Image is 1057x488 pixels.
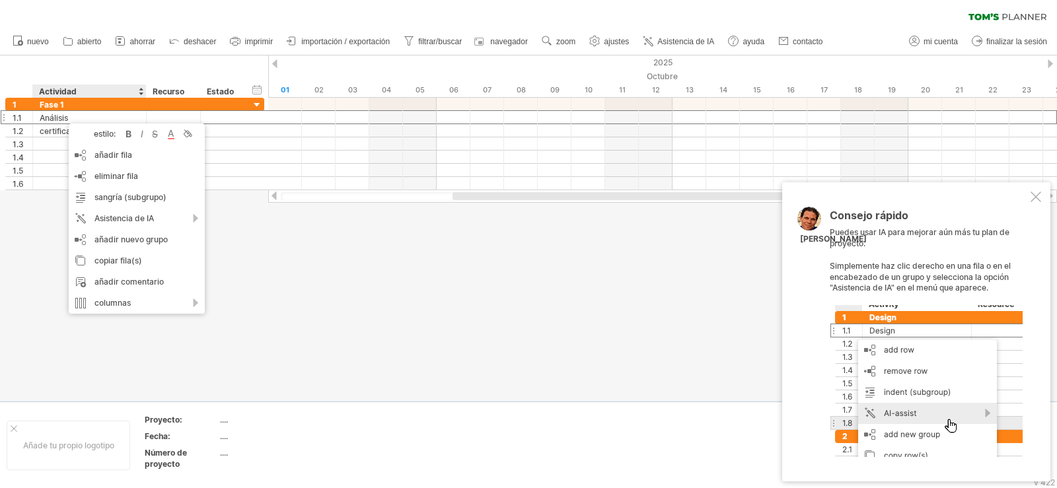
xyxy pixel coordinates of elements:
font: 19 [888,85,896,94]
font: 1.6 [13,179,24,189]
font: imprimir [244,37,273,46]
a: abierto [59,33,106,50]
font: 2025 [653,57,673,67]
font: 11 [619,85,626,94]
font: importación / exportación [301,37,390,46]
font: 1.2 [13,126,23,136]
font: Actividad [39,87,77,96]
font: 1.3 [13,139,24,149]
font: .... [220,448,228,458]
font: 12 [652,85,660,94]
div: Sábado, 18 de octubre de 2025 [841,83,875,97]
div: Lunes, 6 de octubre de 2025 [437,83,470,97]
font: navegador [490,37,528,46]
a: ayuda [725,33,768,50]
font: Asistencia de IA [94,213,154,223]
font: 14 [719,85,727,94]
font: 02 [314,85,324,94]
font: certificación de alumnos [40,126,132,136]
a: navegador [472,33,532,50]
font: 1.1 [13,113,22,123]
a: nuevo [9,33,53,50]
a: imprimir [227,33,277,50]
a: Asistencia de IA [639,33,718,50]
font: 23 [1022,85,1031,94]
font: estilo: [94,129,116,139]
div: Viernes, 17 de octubre de 2025 [807,83,841,97]
font: deshacer [184,37,216,46]
div: Viernes, 3 de octubre de 2025 [336,83,369,97]
font: 1 [13,100,17,110]
div: Viernes, 10 de octubre de 2025 [571,83,605,97]
div: Domingo, 19 de octubre de 2025 [875,83,908,97]
font: 09 [550,85,560,94]
font: Recurso [153,87,184,96]
font: Estado [207,87,234,96]
font: [PERSON_NAME] [800,234,867,244]
font: 1.4 [13,153,24,162]
a: finalizar la sesión [968,33,1051,50]
div: Martes, 7 de octubre de 2025 [470,83,504,97]
a: ahorrar [112,33,159,50]
font: añadir nuevo grupo [94,234,168,244]
font: eliminar fila [94,171,138,181]
a: contacto [775,33,826,50]
font: ajustes [604,37,629,46]
font: zoom [556,37,575,46]
font: mi cuenta [924,37,958,46]
font: 13 [686,85,694,94]
font: 20 [921,85,930,94]
font: 18 [854,85,862,94]
font: 01 [281,85,289,94]
font: ayuda [743,37,764,46]
font: v 422 [1034,477,1055,487]
div: Sábado, 4 de octubre de 2025 [369,83,403,97]
font: 16 [787,85,795,94]
div: Lunes, 13 de octubre de 2025 [673,83,706,97]
font: Simplemente haz clic derecho en una fila o en el encabezado de un grupo y selecciona la opción "A... [830,261,1011,293]
font: Añade tu propio logotipo [23,440,114,450]
font: Número de proyecto [145,448,187,469]
font: Fecha: [145,431,170,441]
font: 06 [449,85,458,94]
font: 10 [585,85,593,94]
font: Asistencia de IA [657,37,714,46]
font: 07 [483,85,492,94]
font: 04 [382,85,391,94]
div: Domingo, 12 de octubre de 2025 [639,83,673,97]
font: filtrar/buscar [418,37,462,46]
div: Domingo, 5 de octubre de 2025 [403,83,437,97]
font: 08 [517,85,526,94]
div: Martes, 21 de octubre de 2025 [942,83,976,97]
font: finalizar la sesión [986,37,1047,46]
font: .... [220,431,228,441]
font: Consejo rápido [830,209,908,222]
a: importación / exportación [283,33,394,50]
font: columnas [94,298,131,308]
div: Miércoles, 1 de octubre de 2025 [268,83,302,97]
font: sangría (subgrupo) [94,192,166,202]
font: Análisis [40,113,68,123]
font: 05 [416,85,425,94]
font: 17 [820,85,828,94]
div: Lunes, 20 de octubre de 2025 [908,83,942,97]
font: añadir fila [94,150,132,160]
div: Jueves, 16 de octubre de 2025 [774,83,807,97]
a: ajustes [586,33,633,50]
a: deshacer [166,33,220,50]
div: Jueves, 9 de octubre de 2025 [538,83,571,97]
div: Jueves, 23 de octubre de 2025 [1009,83,1043,97]
font: añadir comentario [94,277,164,287]
font: 15 [753,85,761,94]
div: Miércoles, 15 de octubre de 2025 [740,83,774,97]
font: Octubre [647,71,678,81]
div: Jueves, 2 de octubre de 2025 [302,83,336,97]
font: ahorrar [129,37,155,46]
font: abierto [77,37,102,46]
div: Sábado, 11 de octubre de 2025 [605,83,639,97]
div: Miércoles, 8 de octubre de 2025 [504,83,538,97]
div: Martes, 14 de octubre de 2025 [706,83,740,97]
font: .... [220,415,228,425]
a: mi cuenta [906,33,962,50]
div: Miércoles, 22 de octubre de 2025 [976,83,1009,97]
